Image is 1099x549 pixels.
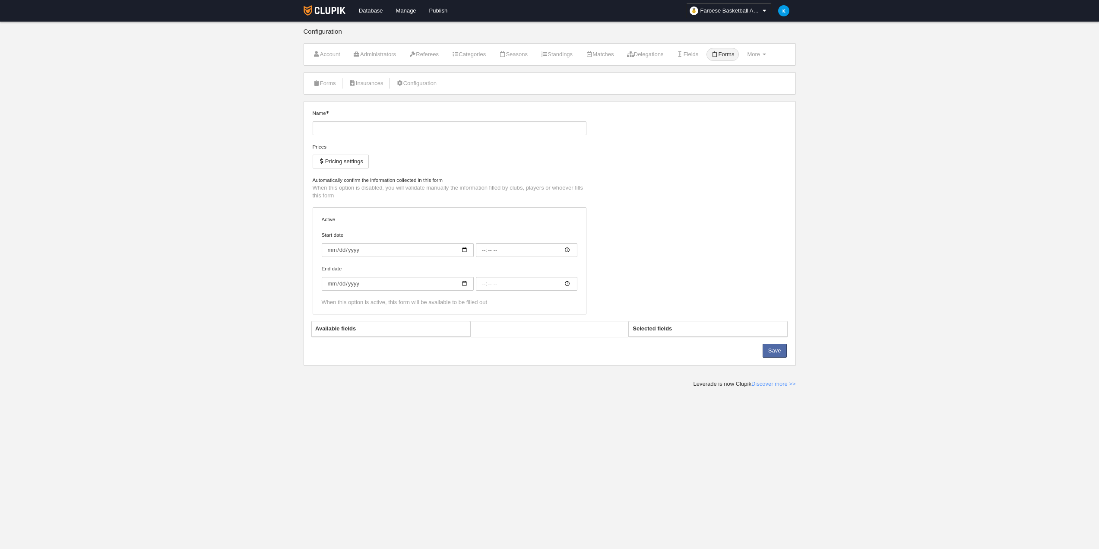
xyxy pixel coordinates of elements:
a: More [742,48,770,61]
img: organizador.30x30.png [690,6,698,15]
a: Standings [536,48,577,61]
img: c2l6ZT0zMHgzMCZmcz05JnRleHQ9SyZiZz0wMzliZTU%3D.png [778,5,789,16]
i: Mandatory [326,111,329,114]
a: Seasons [494,48,532,61]
a: Matches [581,48,618,61]
div: When this option is active, this form will be available to be filled out [322,298,577,306]
a: Forms [308,77,341,90]
a: Forms [706,48,739,61]
th: Available fields [312,321,470,336]
a: Delegations [622,48,668,61]
input: End date [322,277,474,291]
a: Administrators [348,48,401,61]
input: End date [476,277,577,291]
input: Name [313,121,586,135]
label: Automatically confirm the information collected in this form [313,176,586,184]
button: Pricing settings [313,155,369,168]
img: Clupik [304,5,345,16]
label: End date [322,265,577,291]
div: Leverade is now Clupik [694,380,796,388]
a: Configuration [391,77,441,90]
a: Referees [404,48,443,61]
span: Faroese Basketball Association [700,6,761,15]
a: Fields [671,48,703,61]
span: More [747,51,760,57]
input: Start date [322,243,474,257]
label: Start date [322,231,577,257]
input: Start date [476,243,577,257]
th: Selected fields [629,321,787,336]
label: Name [313,109,586,135]
div: Prices [313,143,586,151]
a: Insurances [344,77,388,90]
a: Discover more >> [751,381,796,387]
a: Categories [447,48,491,61]
p: When this option is disabled, you will validate manually the information filled by clubs, players... [313,184,586,200]
a: Faroese Basketball Association [686,3,772,18]
button: Save [763,344,787,358]
div: Configuration [304,28,796,43]
a: Account [308,48,345,61]
label: Active [322,216,577,223]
